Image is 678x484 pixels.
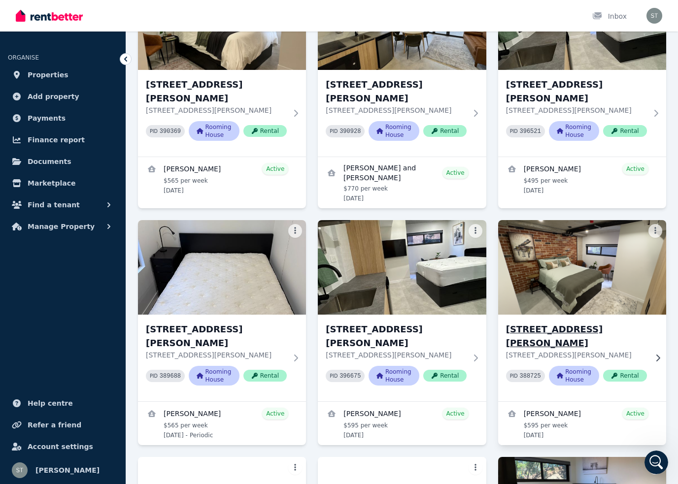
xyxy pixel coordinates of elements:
[15,323,23,330] button: Emoji picker
[603,125,646,137] span: Rental
[469,224,482,238] button: More options
[16,291,79,299] b: For Tenant Bills:
[644,451,668,474] iframe: Intercom live chat
[510,129,518,134] small: PID
[8,65,118,85] a: Properties
[318,157,486,208] a: View details for Sally Trinh and Bhuvan Arora
[160,128,181,135] code: 390369
[330,373,338,379] small: PID
[28,5,44,21] img: Profile image for Jodie
[150,129,158,134] small: PID
[8,54,39,61] span: ORGANISE
[520,128,541,135] code: 396521
[318,220,486,401] a: 9, 75 Milton St[STREET_ADDRESS][PERSON_NAME][STREET_ADDRESS][PERSON_NAME]PID 396675Rooming HouseR...
[28,134,85,146] span: Finance report
[28,221,95,232] span: Manage Property
[326,350,467,360] p: [STREET_ADDRESS][PERSON_NAME]
[506,350,647,360] p: [STREET_ADDRESS][PERSON_NAME]
[47,323,55,330] button: Upload attachment
[326,78,467,105] h3: [STREET_ADDRESS][PERSON_NAME]
[138,402,306,445] a: View details for Jasmine Waters
[648,224,662,238] button: More options
[28,91,79,102] span: Add property
[8,217,118,236] button: Manage Property
[8,209,162,250] div: Please make sure to click the options to 'get more help' if we haven't answered your question.
[146,350,287,360] p: [STREET_ADDRESS][PERSON_NAME]
[35,151,189,201] div: In respect to invoice 307 to [PERSON_NAME] can I please cancel it processing and mark it as paid ...
[592,11,627,21] div: Inbox
[369,121,419,141] span: Rooming House
[146,323,287,350] h3: [STREET_ADDRESS][PERSON_NAME]
[28,397,73,409] span: Help centre
[173,4,191,22] div: Close
[28,199,80,211] span: Find a tenant
[8,302,189,319] textarea: Message…
[16,215,154,244] div: Please make sure to click the options to 'get more help' if we haven't answered your question.
[318,220,486,315] img: 9, 75 Milton St
[8,195,118,215] button: Find a tenant
[160,373,181,380] code: 389688
[8,152,118,171] a: Documents
[288,461,302,475] button: More options
[339,128,361,135] code: 390928
[326,323,467,350] h3: [STREET_ADDRESS][PERSON_NAME]
[498,220,666,401] a: 10, 75 Milton St[STREET_ADDRESS][PERSON_NAME][STREET_ADDRESS][PERSON_NAME]PID 388725Rooming House...
[8,437,118,456] a: Account settings
[16,257,181,286] div: To handle invoice 307 for [PERSON_NAME], you can mark it as paid since she's paid you directly. H...
[31,323,39,330] button: Gif picker
[48,5,112,12] h1: [PERSON_NAME]
[189,366,239,386] span: Rooming House
[506,105,647,115] p: [STREET_ADDRESS][PERSON_NAME]
[150,373,158,379] small: PID
[146,78,287,105] h3: [STREET_ADDRESS][PERSON_NAME]
[549,366,600,386] span: Rooming House
[28,112,66,124] span: Payments
[6,4,25,23] button: go back
[8,251,189,473] div: To handle invoice 307 for [PERSON_NAME], you can mark it as paid since she's paid you directly. H...
[16,8,83,23] img: RentBetter
[423,125,467,137] span: Rental
[8,70,189,121] div: The RentBetter Team says…
[28,441,93,452] span: Account settings
[8,251,189,474] div: The RentBetter Team says…
[8,87,118,106] a: Add property
[8,393,118,413] a: Help centre
[469,461,482,475] button: More options
[8,151,189,209] div: Samantha says…
[35,464,100,476] span: [PERSON_NAME]
[8,121,189,151] div: The RentBetter Team says…
[494,218,670,317] img: 10, 75 Milton St
[12,462,28,478] img: Samantha Thomas
[369,366,419,386] span: Rooming House
[510,373,518,379] small: PID
[28,69,68,81] span: Properties
[8,121,132,143] div: What can we help with [DATE]?
[138,220,306,315] img: 8, 75 Milton St
[28,177,75,189] span: Marketplace
[16,127,124,137] div: What can we help with [DATE]?
[8,108,118,128] a: Payments
[28,156,71,167] span: Documents
[138,220,306,401] a: 8, 75 Milton St[STREET_ADDRESS][PERSON_NAME][STREET_ADDRESS][PERSON_NAME]PID 389688Rooming HouseR...
[423,370,467,382] span: Rental
[138,157,306,200] a: View details for Afshin najafi ghalelou
[154,4,173,23] button: Home
[28,419,81,431] span: Refer a friend
[646,8,662,24] img: Samantha Thomas
[339,373,361,380] code: 396675
[330,129,338,134] small: PID
[603,370,646,382] span: Rental
[16,76,154,114] div: Hi there 👋 This is Fin speaking. I’m here to answer your questions, but you’ll always have the op...
[146,105,287,115] p: [STREET_ADDRESS][PERSON_NAME]
[8,70,162,120] div: Hi there 👋 This is Fin speaking. I’m here to answer your questions, but you’ll always have the op...
[506,323,647,350] h3: [STREET_ADDRESS][PERSON_NAME]
[498,402,666,445] a: View details for Kyeisha Macgregor Taylor
[8,57,189,70] div: [DATE]
[520,373,541,380] code: 388725
[8,209,189,251] div: The RentBetter Team says…
[318,402,486,445] a: View details for Ankit Sharma
[326,105,467,115] p: [STREET_ADDRESS][PERSON_NAME]
[8,130,118,150] a: Finance report
[288,224,302,238] button: More options
[8,173,118,193] a: Marketplace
